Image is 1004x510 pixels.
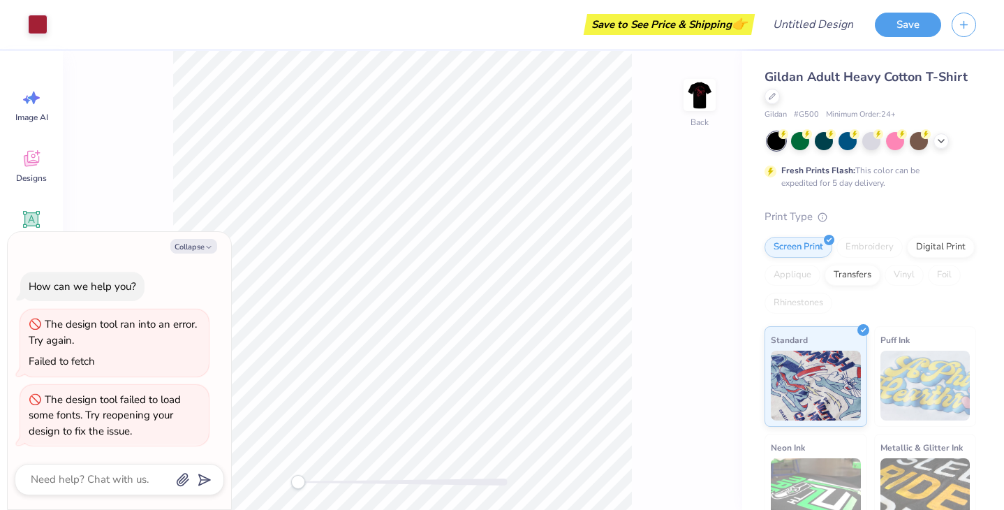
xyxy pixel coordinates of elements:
div: Screen Print [765,237,832,258]
input: Untitled Design [762,10,864,38]
div: Digital Print [907,237,975,258]
div: Rhinestones [765,293,832,314]
button: Save [875,13,941,37]
span: 👉 [732,15,747,32]
div: The design tool ran into an error. Try again. [29,317,197,347]
div: Save to See Price & Shipping [587,14,751,35]
span: Image AI [15,112,48,123]
img: Back [686,81,714,109]
div: Failed to fetch [29,354,95,368]
span: Designs [16,173,47,184]
div: The design tool failed to load some fonts. Try reopening your design to fix the issue. [29,393,181,438]
div: Foil [928,265,961,286]
span: Puff Ink [880,333,910,347]
div: Applique [765,265,820,286]
span: Gildan Adult Heavy Cotton T-Shirt [765,68,968,85]
span: Standard [771,333,808,347]
span: # G500 [794,109,819,121]
div: Embroidery [836,237,903,258]
span: Gildan [765,109,787,121]
div: This color can be expedited for 5 day delivery. [781,164,953,189]
button: Collapse [170,239,217,254]
div: Transfers [825,265,880,286]
div: How can we help you? [29,279,136,293]
div: Accessibility label [291,475,305,489]
div: Back [691,116,709,129]
strong: Fresh Prints Flash: [781,165,855,176]
span: Neon Ink [771,440,805,455]
span: Minimum Order: 24 + [826,109,896,121]
div: Vinyl [885,265,924,286]
img: Standard [771,351,861,421]
img: Puff Ink [880,351,970,421]
div: Print Type [765,209,976,225]
span: Metallic & Glitter Ink [880,440,963,455]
